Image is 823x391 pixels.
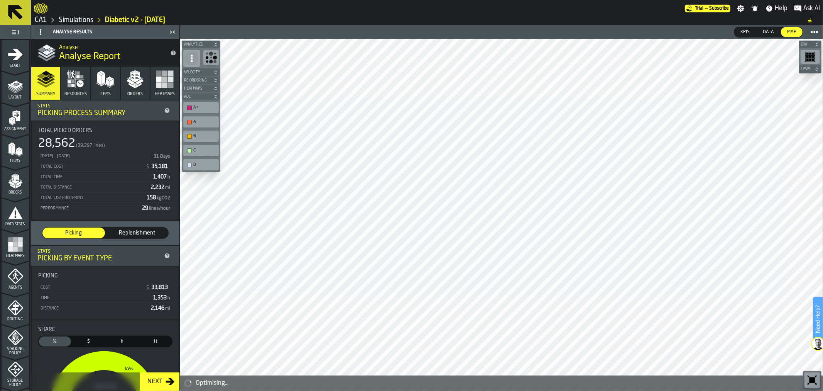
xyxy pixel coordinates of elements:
[734,5,748,12] label: button-toggle-Settings
[35,16,47,24] a: link-to-/wh/i/76e2a128-1b54-4d66-80d4-05ae4c277723
[32,121,179,219] div: stat-Total Picked Orders
[167,27,178,37] label: button-toggle-Close me
[139,336,172,347] label: button-switch-multi-Distance
[40,185,148,190] div: Total Distance
[46,229,102,237] span: Picking
[791,4,823,13] label: button-toggle-Ask AI
[151,164,169,169] span: 35,181
[2,71,29,102] li: menu Layout
[37,109,161,117] div: Picking Process Summary
[109,229,165,237] span: Replenishment
[806,374,818,386] svg: Reset zoom and position
[182,85,220,92] button: button-
[2,325,29,356] li: menu Stacking Policy
[40,296,150,301] div: Time
[105,227,169,239] label: button-switch-multi-Replenishment
[37,254,161,263] div: Picking by event type
[38,303,172,313] div: StatList-item-Distance
[183,95,212,99] span: ABC
[2,286,29,290] span: Agents
[182,374,225,389] a: logo-header
[185,118,217,126] div: A
[40,306,148,311] div: Distance
[775,4,788,13] span: Help
[185,132,217,140] div: B
[182,93,220,100] button: button-
[183,78,212,83] span: Re-Ordering
[2,167,29,197] li: menu Orders
[2,254,29,258] span: Heatmaps
[734,27,756,37] div: thumb
[144,377,166,386] div: Next
[105,336,139,347] label: button-switch-multi-Time
[140,372,179,391] button: button-Next
[149,206,170,211] span: lines/hour
[705,6,708,11] span: —
[182,143,220,158] div: button-toolbar-undefined
[2,317,29,321] span: Routing
[185,104,217,112] div: A+
[38,326,172,333] div: Title
[76,143,105,148] span: (39,297 lines)
[151,285,169,290] span: 33,813
[193,134,216,139] div: B
[183,87,212,91] span: Heatmaps
[2,159,29,163] span: Items
[182,76,220,84] button: button-
[33,26,167,38] div: Analyse Results
[40,206,139,211] div: Performance
[784,29,799,36] span: Map
[151,306,171,311] span: 2,146
[2,222,29,226] span: Data Stats
[183,70,212,75] span: Velocity
[38,127,92,134] span: Total Picked Orders
[41,338,69,345] span: %
[760,29,777,36] span: Data
[2,379,29,387] span: Storage Policy
[2,103,29,134] li: menu Assignment
[37,249,161,254] div: Stats
[155,92,175,97] span: Heatmaps
[2,64,29,68] span: Start
[38,292,172,303] div: StatList-item-Time
[757,27,780,37] div: thumb
[100,92,111,97] span: Items
[193,105,216,110] div: A+
[803,371,821,389] div: button-toolbar-undefined
[2,40,29,71] li: menu Start
[64,92,87,97] span: Resources
[756,27,781,37] label: button-switch-multi-Data
[685,5,730,12] div: Menu Subscription
[40,175,150,180] div: Total Time
[40,195,144,201] div: Total CO2 Footprint
[2,135,29,166] li: menu Items
[153,174,171,180] span: 1,407
[814,297,822,341] label: Need Help?
[2,27,29,37] label: button-toggle-Toggle Full Menu
[40,285,142,290] div: Cost
[193,119,216,124] div: A
[38,336,72,347] label: button-switch-multi-Share
[38,182,172,192] div: StatList-item-Total Distance
[695,6,703,11] span: Trial
[165,306,170,311] span: mi
[141,338,170,345] span: ft
[193,148,216,153] div: C
[74,338,103,345] span: $
[146,285,149,291] span: $
[2,357,29,388] li: menu Storage Policy
[38,273,172,279] div: Title
[42,227,105,239] label: button-switch-multi-Picking
[182,41,220,48] button: button-
[781,27,803,37] div: thumb
[781,27,803,37] label: button-switch-multi-Map
[180,376,823,391] div: alert-Optimising...
[154,154,170,159] span: 31 Days
[127,92,143,97] span: Orders
[205,51,217,64] svg: Show Congestion
[799,41,821,48] button: button-
[157,196,170,201] span: kgCO2
[2,262,29,292] li: menu Agents
[803,4,820,13] span: Ask AI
